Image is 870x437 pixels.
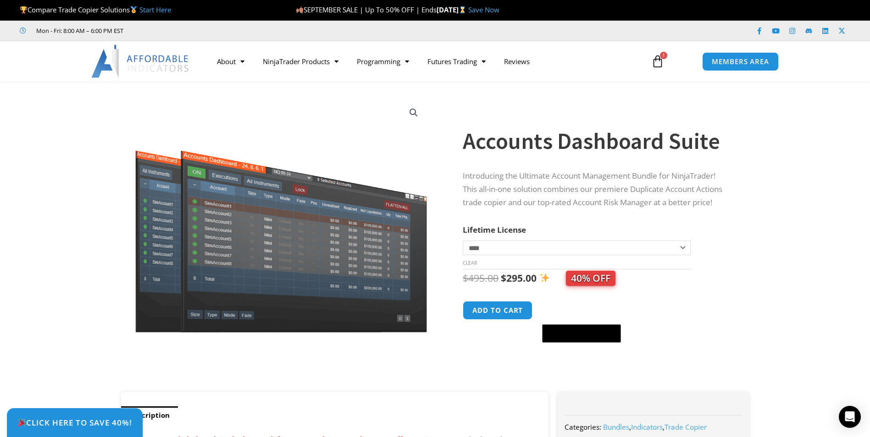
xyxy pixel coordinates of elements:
[437,5,468,14] strong: [DATE]
[702,52,779,71] a: MEMBERS AREA
[540,300,623,322] iframe: Secure express checkout frame
[501,272,506,284] span: $
[139,5,171,14] a: Start Here
[136,26,274,35] iframe: Customer reviews powered by Trustpilot
[495,51,539,72] a: Reviews
[463,260,477,266] a: Clear options
[34,25,123,36] span: Mon - Fri: 8:00 AM – 6:00 PM EST
[348,51,418,72] a: Programming
[91,45,190,78] img: LogoAI | Affordable Indicators – NinjaTrader
[660,52,667,59] span: 1
[566,271,615,286] span: 40% OFF
[463,272,499,284] bdi: 495.00
[468,5,499,14] a: Save Now
[296,6,303,13] img: 🍂
[17,419,132,426] span: Click Here to save 40%!
[208,51,254,72] a: About
[418,51,495,72] a: Futures Trading
[254,51,348,72] a: NinjaTrader Products
[542,324,621,343] button: Buy with GPay
[540,273,549,283] img: ✨
[463,301,532,320] button: Add to cart
[18,419,26,426] img: 🎉
[459,6,466,13] img: ⌛
[20,6,27,13] img: 🏆
[463,348,731,356] iframe: PayPal Message 1
[463,224,526,235] label: Lifetime License
[130,6,137,13] img: 🥇
[637,48,678,75] a: 1
[7,408,143,437] a: 🎉Click Here to save 40%!
[839,406,861,428] div: Open Intercom Messenger
[463,169,731,209] p: Introducing the Ultimate Account Management Bundle for NinjaTrader! This all-in-one solution comb...
[296,5,437,14] span: SEPTEMBER SALE | Up To 50% OFF | Ends
[712,58,769,65] span: MEMBERS AREA
[463,125,731,157] h1: Accounts Dashboard Suite
[208,51,641,72] nav: Menu
[463,272,468,284] span: $
[501,272,537,284] bdi: 295.00
[405,104,422,121] a: View full-screen image gallery
[20,5,171,14] span: Compare Trade Copier Solutions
